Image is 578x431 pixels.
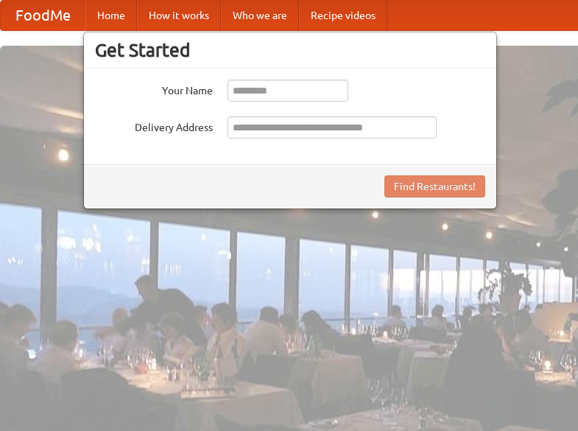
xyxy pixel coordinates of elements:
[95,80,213,98] label: Your Name
[221,1,299,30] a: Who we are
[299,1,387,30] a: Recipe videos
[85,1,137,30] a: Home
[384,175,485,197] button: Find Restaurants!
[137,1,221,30] a: How it works
[95,116,213,135] label: Delivery Address
[1,1,85,30] a: FoodMe
[95,39,485,61] h3: Get Started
